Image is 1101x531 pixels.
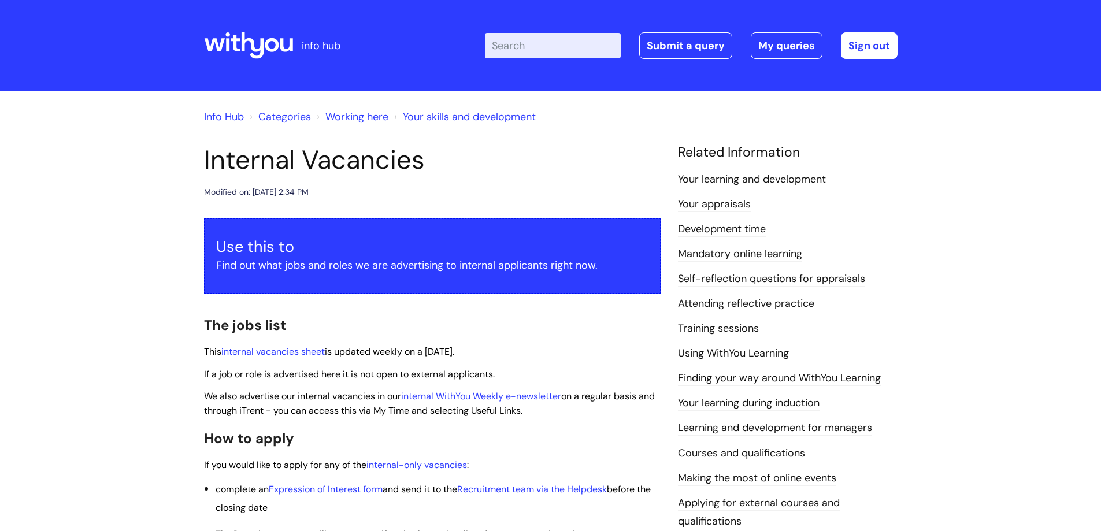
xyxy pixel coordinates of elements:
[366,459,467,471] a: internal-only vacancies
[751,32,822,59] a: My queries
[204,144,661,176] h1: Internal Vacancies
[247,107,311,126] li: Solution home
[678,471,836,486] a: Making the most of online events
[678,346,789,361] a: Using WithYou Learning
[391,107,536,126] li: Your skills and development
[204,185,309,199] div: Modified on: [DATE] 2:34 PM
[204,459,469,471] span: If you would like to apply for any of the :
[204,110,244,124] a: Info Hub
[204,316,286,334] span: The jobs list
[401,390,561,402] a: internal WithYou Weekly e-newsletter
[403,110,536,124] a: Your skills and development
[204,429,294,447] span: How to apply
[678,446,805,461] a: Courses and qualifications
[678,247,802,262] a: Mandatory online learning
[678,371,881,386] a: Finding your way around WithYou Learning
[678,172,826,187] a: Your learning and development
[678,296,814,311] a: Attending reflective practice
[678,396,820,411] a: Your learning during induction
[678,222,766,237] a: Development time
[457,483,607,495] a: Recruitment team via the Helpdesk
[216,483,651,514] span: and send it to the before the c
[678,272,865,287] a: Self-reflection questions for appraisals
[678,496,840,529] a: Applying for external courses and qualifications
[678,321,759,336] a: Training sessions
[639,32,732,59] a: Submit a query
[678,197,751,212] a: Your appraisals
[221,502,268,514] span: losing date
[678,144,898,161] h4: Related Information
[678,421,872,436] a: Learning and development for managers
[204,346,454,358] span: This is updated weekly on a [DATE].
[204,368,495,380] span: If a job or role is advertised here it is not open to external applicants.
[204,390,655,417] span: We also advertise our internal vacancies in our on a regular basis and through iTrent - you can a...
[325,110,388,124] a: Working here
[269,483,383,495] a: Expression of Interest form
[841,32,898,59] a: Sign out
[216,256,648,274] p: Find out what jobs and roles we are advertising to internal applicants right now.
[314,107,388,126] li: Working here
[485,33,621,58] input: Search
[221,346,325,358] a: internal vacancies sheet
[302,36,340,55] p: info hub
[485,32,898,59] div: | -
[216,237,648,256] h3: Use this to
[258,110,311,124] a: Categories
[216,483,269,495] span: complete an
